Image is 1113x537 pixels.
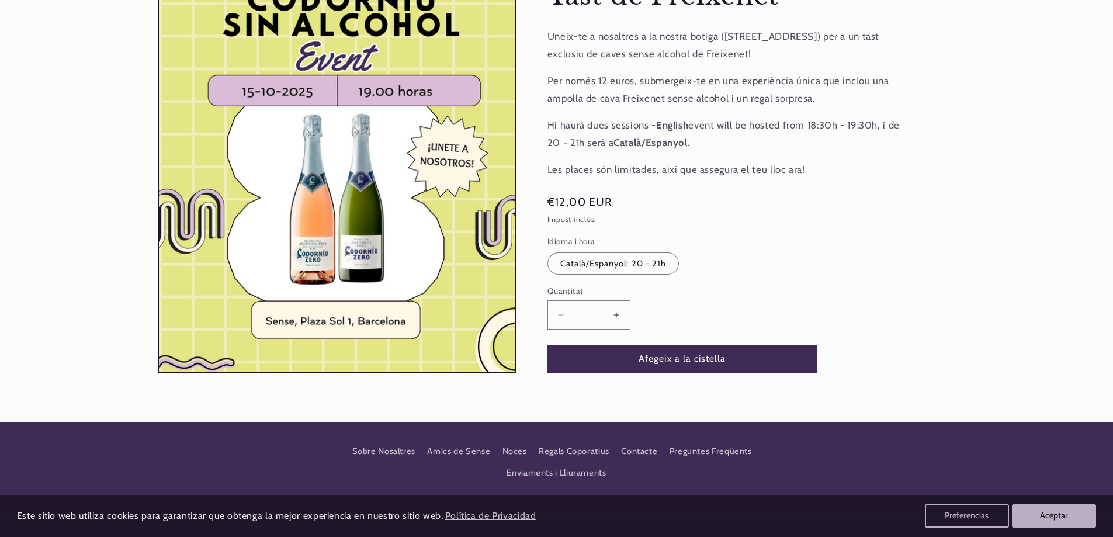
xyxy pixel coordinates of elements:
strong: Català/Espanyol. [613,137,690,148]
div: Impost inclòs. [547,214,916,226]
button: Aceptar [1012,504,1096,528]
button: Preferencias [925,504,1009,528]
span: Per només 12 euros, submergeix-te en una experiència única que inclou una ampolla de cava Freixen... [547,75,889,104]
a: Amics de Sense [427,441,490,462]
span: Hi haurà dues sessions - event will be hosted from 18:30h - 19:30h, i de 20 - 21h serà a [547,119,900,148]
a: Política de Privacidad (opens in a new tab) [443,506,538,526]
label: Quantitat [547,285,817,297]
a: Enviaments i Lliuraments [507,463,606,484]
span: €12,00 EUR [547,194,612,210]
a: Noces [502,441,527,462]
a: Regals Coporatius [539,441,609,462]
span: Les places són limitades, així que assegura el teu lloc ara! [547,164,805,175]
button: Afegeix a la cistella [547,345,817,373]
strong: English [656,119,688,131]
label: Català/Espanyol: 20 - 21h [547,252,679,275]
a: Preguntes Freqüents [670,441,752,462]
a: Contacte [621,441,657,462]
legend: Idioma i hora [547,235,596,247]
span: Uneix-te a nosaltres a la nostra botiga ([STREET_ADDRESS]) per a un tast exclusiu de caves sense ... [547,30,879,60]
a: Sobre Nosaltres [352,444,415,462]
span: Este sitio web utiliza cookies para garantizar que obtenga la mejor experiencia en nuestro sitio ... [17,510,443,521]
